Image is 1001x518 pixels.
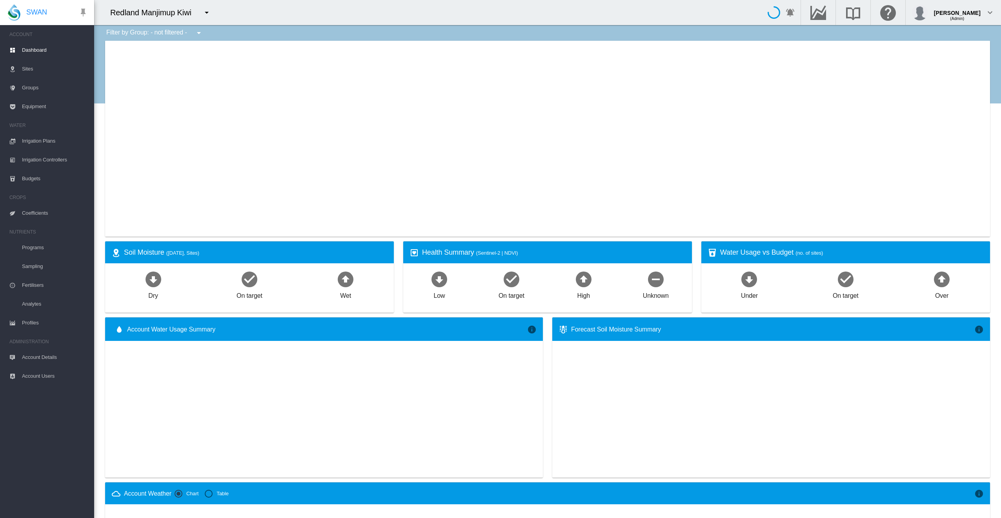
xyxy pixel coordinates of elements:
[110,7,198,18] div: Redland Manjimup Kiwi
[144,270,163,288] md-icon: icon-arrow-down-bold-circle
[527,325,537,334] md-icon: icon-information
[950,16,964,21] span: (Admin)
[9,119,88,132] span: WATER
[577,288,590,300] div: High
[643,288,669,300] div: Unknown
[22,78,88,97] span: Groups
[111,248,121,257] md-icon: icon-map-marker-radius
[833,288,859,300] div: On target
[22,60,88,78] span: Sites
[175,490,198,498] md-radio-button: Chart
[646,270,665,288] md-icon: icon-minus-circle
[985,8,995,17] md-icon: icon-chevron-down
[194,28,204,38] md-icon: icon-menu-down
[836,270,855,288] md-icon: icon-checkbox-marked-circle
[22,169,88,188] span: Budgets
[499,288,524,300] div: On target
[115,325,124,334] md-icon: icon-water
[720,248,984,257] div: Water Usage vs Budget
[740,270,759,288] md-icon: icon-arrow-down-bold-circle
[409,248,419,257] md-icon: icon-heart-box-outline
[124,248,388,257] div: Soil Moisture
[786,8,795,17] md-icon: icon-bell-ring
[22,41,88,60] span: Dashboard
[433,288,445,300] div: Low
[430,270,449,288] md-icon: icon-arrow-down-bold-circle
[9,226,88,238] span: NUTRIENTS
[22,367,88,386] span: Account Users
[22,276,88,295] span: Fertilisers
[422,248,686,257] div: Health Summary
[191,25,207,41] button: icon-menu-down
[26,7,47,17] span: SWAN
[974,325,984,334] md-icon: icon-information
[8,4,20,21] img: SWAN-Landscape-Logo-Colour-drop.png
[935,288,948,300] div: Over
[340,288,351,300] div: Wet
[844,8,863,17] md-icon: Search the knowledge base
[22,238,88,257] span: Programs
[22,257,88,276] span: Sampling
[166,250,199,256] span: ([DATE], Sites)
[127,325,527,334] span: Account Water Usage Summary
[571,325,974,334] div: Forecast Soil Moisture Summary
[9,28,88,41] span: ACCOUNT
[934,6,981,14] div: [PERSON_NAME]
[237,288,262,300] div: On target
[22,132,88,150] span: Irrigation Plans
[22,204,88,223] span: Coefficients
[932,270,951,288] md-icon: icon-arrow-up-bold-circle
[205,490,229,498] md-radio-button: Table
[974,489,984,498] md-icon: icon-information
[111,489,121,498] md-icon: icon-weather-cloudy
[783,5,798,20] button: icon-bell-ring
[574,270,593,288] md-icon: icon-arrow-up-bold-circle
[78,8,88,17] md-icon: icon-pin
[502,270,521,288] md-icon: icon-checkbox-marked-circle
[476,250,518,256] span: (Sentinel-2 | NDVI)
[148,288,158,300] div: Dry
[22,97,88,116] span: Equipment
[795,250,823,256] span: (no. of sites)
[124,489,171,498] div: Account Weather
[809,8,828,17] md-icon: Go to the Data Hub
[708,248,717,257] md-icon: icon-cup-water
[912,5,928,20] img: profile.jpg
[22,348,88,367] span: Account Details
[879,8,897,17] md-icon: Click here for help
[22,313,88,332] span: Profiles
[202,8,211,17] md-icon: icon-menu-down
[240,270,259,288] md-icon: icon-checkbox-marked-circle
[336,270,355,288] md-icon: icon-arrow-up-bold-circle
[9,335,88,348] span: ADMINISTRATION
[559,325,568,334] md-icon: icon-thermometer-lines
[9,191,88,204] span: CROPS
[22,295,88,313] span: Analytes
[741,288,758,300] div: Under
[22,150,88,169] span: Irrigation Controllers
[199,5,215,20] button: icon-menu-down
[100,25,209,41] div: Filter by Group: - not filtered -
